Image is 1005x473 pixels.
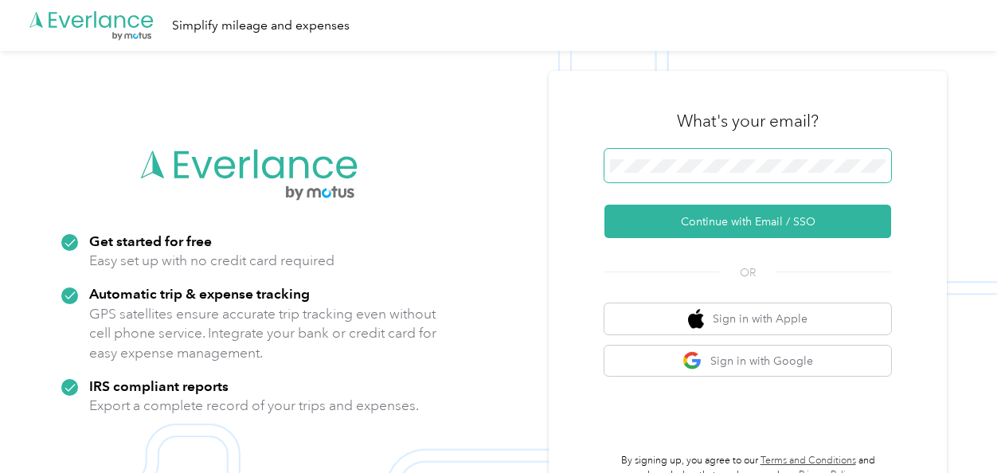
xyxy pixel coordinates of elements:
[761,455,856,467] a: Terms and Conditions
[89,233,212,249] strong: Get started for free
[89,377,229,394] strong: IRS compliant reports
[89,251,334,271] p: Easy set up with no credit card required
[720,264,776,281] span: OR
[89,304,437,363] p: GPS satellites ensure accurate trip tracking even without cell phone service. Integrate your bank...
[604,303,891,334] button: apple logoSign in with Apple
[677,110,819,132] h3: What's your email?
[89,396,419,416] p: Export a complete record of your trips and expenses.
[688,309,704,329] img: apple logo
[89,285,310,302] strong: Automatic trip & expense tracking
[604,205,891,238] button: Continue with Email / SSO
[682,351,702,371] img: google logo
[172,16,350,36] div: Simplify mileage and expenses
[604,346,891,377] button: google logoSign in with Google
